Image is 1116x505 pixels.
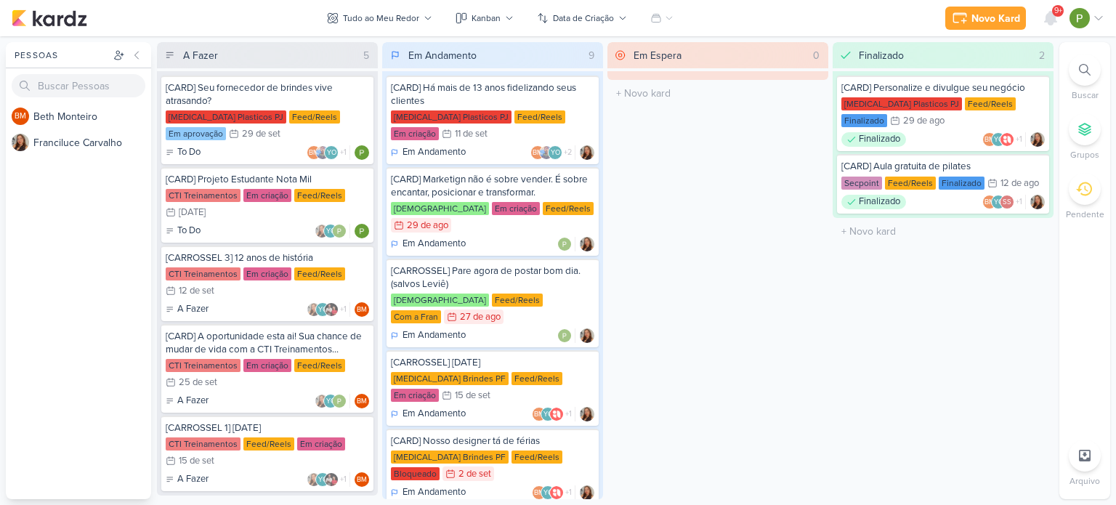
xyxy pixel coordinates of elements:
[533,150,543,157] p: BM
[549,485,564,500] img: Allegra Plásticos e Brindes Personalizados
[532,407,546,421] div: Beth Monteiro
[243,189,291,202] div: Em criação
[179,286,214,296] div: 12 de set
[12,74,145,97] input: Buscar Pessoas
[991,132,1006,147] div: Yasmin Oliveira
[534,411,544,419] p: BM
[841,160,1045,173] div: [CARD] Aula gratuita de pilates
[166,330,369,356] div: [CARD] A oportunidade esta ai! Sua chance de mudar de vida com a CTI Treinamentos...
[315,394,329,408] img: Franciluce Carvalho
[841,97,962,110] div: [MEDICAL_DATA] Plasticos PJ
[859,48,904,63] div: Finalizado
[355,145,369,160] img: Paloma Paixão Designer
[939,177,984,190] div: Finalizado
[177,394,209,408] p: A Fazer
[982,132,997,147] div: Beth Monteiro
[514,110,565,124] div: Feed/Reels
[166,189,240,202] div: CTI Treinamentos
[391,356,594,369] div: [CARROSSEL] Dia do Cliente
[1003,199,1011,206] p: SS
[33,135,151,150] div: F r a n c i l u c e C a r v a l h o
[326,398,336,405] p: YO
[177,302,209,317] p: A Fazer
[841,81,1045,94] div: [CARD] Personalize e divulgue seu negócio
[543,490,553,497] p: YO
[355,472,369,487] div: Beth Monteiro
[543,411,553,419] p: YO
[177,145,201,160] p: To Do
[610,83,825,104] input: + Novo kard
[530,145,545,160] div: Beth Monteiro
[391,389,439,402] div: Em criação
[903,116,945,126] div: 29 de ago
[355,302,369,317] div: Responsável: Beth Monteiro
[339,474,347,485] span: +1
[965,97,1016,110] div: Feed/Reels
[391,264,594,291] div: [CARROSSEL] Pare agora de postar bom dia. (salvos Leviê)
[391,328,466,343] div: Em Andamento
[315,224,329,238] img: Franciluce Carvalho
[391,467,440,480] div: Bloqueado
[534,490,544,497] p: BM
[12,49,110,62] div: Pessoas
[541,485,555,500] div: Yasmin Oliveira
[12,134,29,151] img: Franciluce Carvalho
[243,359,291,372] div: Em criação
[580,237,594,251] div: Responsável: Franciluce Carvalho
[179,378,217,387] div: 25 de set
[1030,132,1045,147] img: Franciluce Carvalho
[460,312,501,322] div: 27 de ago
[324,145,339,160] div: Yasmin Oliveira
[1030,195,1045,209] div: Responsável: Franciluce Carvalho
[580,485,594,500] div: Responsável: Franciluce Carvalho
[1070,148,1099,161] p: Grupos
[408,48,477,63] div: Em Andamento
[355,224,369,238] img: Paloma Paixão Designer
[1000,179,1039,188] div: 12 de ago
[339,304,347,315] span: +1
[355,145,369,160] div: Responsável: Paloma Paixão Designer
[33,109,151,124] div: B e t h M o n t e i r o
[166,359,240,372] div: CTI Treinamentos
[324,302,339,317] img: cti direção
[391,202,489,215] div: [DEMOGRAPHIC_DATA]
[166,394,209,408] div: A Fazer
[841,132,906,147] div: Finalizado
[580,145,594,160] img: Franciluce Carvalho
[580,407,594,421] img: Franciluce Carvalho
[166,81,369,108] div: [CARD] Seu fornecedor de brindes vive atrasando?
[543,202,594,215] div: Feed/Reels
[315,145,330,160] img: Guilherme Savio
[836,221,1051,242] input: + Novo kard
[323,224,338,238] div: Yasmin Oliveira
[355,302,369,317] div: Beth Monteiro
[562,147,572,158] span: +2
[1030,195,1045,209] img: Franciluce Carvalho
[549,407,564,421] img: Allegra Plásticos e Brindes Personalizados
[492,294,543,307] div: Feed/Reels
[318,307,328,314] p: YO
[355,394,369,408] div: Beth Monteiro
[166,110,286,124] div: [MEDICAL_DATA] Plasticos PJ
[355,224,369,238] div: Responsável: Paloma Paixão Designer
[357,398,367,405] p: BM
[1069,8,1090,28] img: Paloma Paixão Designer
[391,81,594,108] div: [CARD] Há mais de 13 anos fidelizando seus clientes
[297,437,345,451] div: Em criação
[166,173,369,186] div: [CARD] Projeto Estudante Nota Mil
[332,394,347,408] img: Paloma Paixão Designer
[580,407,594,421] div: Responsável: Franciluce Carvalho
[307,302,350,317] div: Colaboradores: Franciluce Carvalho, Yasmin Oliveira, cti direção, Paloma Paixão Designer
[326,228,336,235] p: YO
[407,221,448,230] div: 29 de ago
[307,472,321,487] img: Franciluce Carvalho
[357,307,367,314] p: BM
[1033,48,1051,63] div: 2
[511,372,562,385] div: Feed/Reels
[323,394,338,408] div: Yasmin Oliveira
[315,394,350,408] div: Colaboradores: Franciluce Carvalho, Yasmin Oliveira, Paloma Paixão Designer
[289,110,340,124] div: Feed/Reels
[403,237,466,251] p: Em Andamento
[391,127,439,140] div: Em criação
[580,145,594,160] div: Responsável: Franciluce Carvalho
